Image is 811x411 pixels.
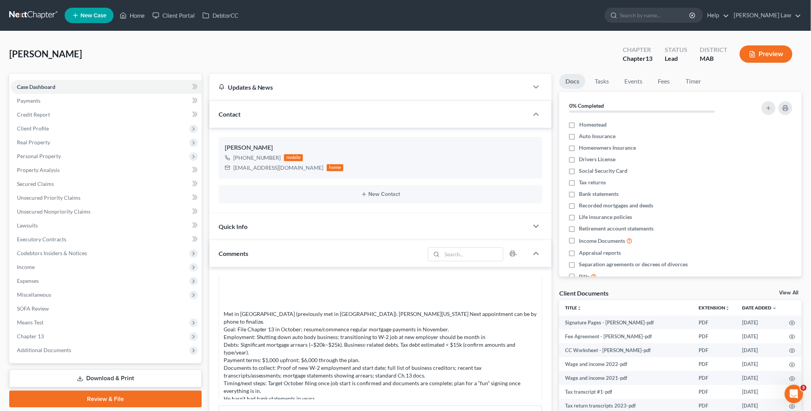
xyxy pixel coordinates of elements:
a: [PERSON_NAME] Law [730,8,801,22]
td: PDF [693,316,736,329]
div: Client Documents [559,289,609,297]
td: Tax transcript #1-pdf [559,385,693,399]
button: New Contact [225,191,537,197]
span: Executory Contracts [17,236,66,242]
td: PDF [693,371,736,385]
div: [PERSON_NAME] (aka [PERSON_NAME]/[PERSON_NAME] /[PERSON_NAME]) — summary for assistant Met in [GE... [224,264,538,403]
div: Status [665,45,687,54]
a: Fees [652,74,676,89]
span: Recorded mortgages and deeds [579,202,654,209]
a: Download & Print [9,369,202,388]
span: Comments [219,250,248,257]
a: Review & File [9,391,202,408]
a: Extensionunfold_more [699,305,730,311]
a: SOFA Review [11,302,202,316]
div: [PHONE_NUMBER] [233,154,281,162]
a: Executory Contracts [11,232,202,246]
span: Chapter 13 [17,333,44,339]
span: Homeowners Insurance [579,144,636,152]
i: unfold_more [577,306,582,311]
a: Lawsuits [11,219,202,232]
span: Means Test [17,319,43,326]
a: Payments [11,94,202,108]
td: [DATE] [736,343,783,357]
span: Unsecured Nonpriority Claims [17,208,90,215]
td: [DATE] [736,357,783,371]
span: Unsecured Priority Claims [17,194,80,201]
a: View All [779,290,799,296]
a: Property Analysis [11,163,202,177]
td: PDF [693,357,736,371]
a: Case Dashboard [11,80,202,94]
span: 13 [645,55,652,62]
span: Appraisal reports [579,249,621,257]
input: Search... [442,248,503,261]
td: Wage and income 2022-pdf [559,357,693,371]
span: Property Analysis [17,167,60,173]
span: Auto Insurance [579,132,616,140]
span: Personal Property [17,153,61,159]
div: Chapter [623,45,652,54]
span: Expenses [17,277,39,284]
td: Fee Agreement - [PERSON_NAME]-pdf [559,329,693,343]
div: home [327,164,344,171]
span: Credit Report [17,111,50,118]
span: Homestead [579,121,607,129]
span: Income [17,264,35,270]
td: PDF [693,385,736,399]
a: DebtorCC [199,8,242,22]
i: unfold_more [726,306,730,311]
strong: 0% Completed [569,102,604,109]
div: Chapter [623,54,652,63]
td: Signature Pages - [PERSON_NAME]-pdf [559,316,693,329]
span: Contact [219,110,241,118]
a: Unsecured Priority Claims [11,191,202,205]
span: [PERSON_NAME] [9,48,82,59]
a: Credit Report [11,108,202,122]
a: Help [704,8,729,22]
td: [DATE] [736,316,783,329]
div: District [700,45,727,54]
div: Lead [665,54,687,63]
div: [PERSON_NAME] [225,143,537,152]
span: Life insurance policies [579,213,632,221]
a: Client Portal [149,8,199,22]
span: Secured Claims [17,180,54,187]
a: Tasks [589,74,615,89]
input: Search by name... [620,8,691,22]
span: 3 [801,385,807,391]
a: Unsecured Nonpriority Claims [11,205,202,219]
td: CC Worksheet - [PERSON_NAME]-pdf [559,343,693,357]
span: Codebtors Insiders & Notices [17,250,87,256]
span: Lawsuits [17,222,38,229]
span: Case Dashboard [17,84,55,90]
span: Miscellaneous [17,291,51,298]
span: Additional Documents [17,347,71,353]
span: New Case [80,13,106,18]
div: [EMAIL_ADDRESS][DOMAIN_NAME] [233,164,324,172]
span: Payments [17,97,40,104]
span: Retirement account statements [579,225,654,232]
a: Secured Claims [11,177,202,191]
span: Quick Info [219,223,247,230]
div: mobile [284,154,303,161]
a: Titleunfold_more [565,305,582,311]
a: Date Added expand_more [742,305,777,311]
a: Timer [679,74,707,89]
span: Social Security Card [579,167,628,175]
a: Home [116,8,149,22]
div: MAB [700,54,727,63]
i: expand_more [773,306,777,311]
td: [DATE] [736,371,783,385]
span: Bills [579,273,590,281]
iframe: Intercom live chat [785,385,803,403]
span: SOFA Review [17,305,49,312]
td: [DATE] [736,329,783,343]
a: Docs [559,74,585,89]
td: [DATE] [736,385,783,399]
div: Updates & News [219,83,520,91]
span: Client Profile [17,125,49,132]
span: Real Property [17,139,50,145]
span: Income Documents [579,237,625,245]
td: Wage and income 2021-pdf [559,371,693,385]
